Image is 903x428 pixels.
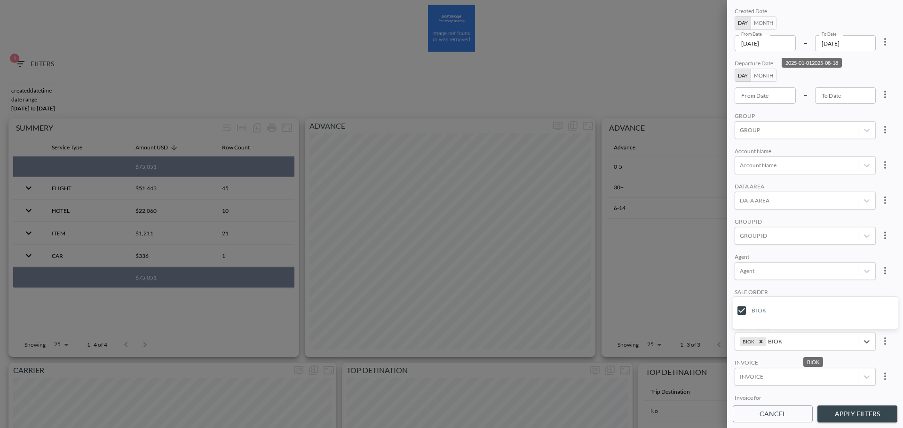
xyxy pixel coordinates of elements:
p: – [803,37,808,48]
div: DATA AREA [735,183,876,192]
div: Account Name [735,148,876,156]
input: YYYY-MM-DD [735,35,796,51]
label: To Date [822,31,837,37]
div: GROUP [735,112,876,121]
button: more [876,120,895,139]
button: more [876,296,895,315]
button: more [876,332,895,350]
div: Agent [735,253,876,262]
div: BIOK [740,337,756,346]
div: BIOK [803,357,823,367]
p: – [803,89,808,100]
input: YYYY-MM-DD [815,35,876,51]
div: Invoice for [735,394,876,403]
button: Cancel [733,405,813,423]
button: Apply Filters [817,405,897,423]
div: Departure Date [735,60,876,69]
div: INVOICE [735,359,876,368]
button: Month [751,69,776,82]
input: YYYY-MM-DD [735,87,796,103]
button: more [876,261,895,280]
button: Month [751,16,776,30]
button: more [876,191,895,210]
button: more [876,156,895,174]
button: Day [735,69,751,82]
button: more [876,85,895,104]
div: GROUP ID [735,218,876,227]
input: YYYY-MM-DD [815,87,876,103]
div: 2025-01-012025-08-18 [735,8,895,51]
div: Created Date [735,8,876,16]
div: SALE ORDER [735,288,876,297]
div: BIOK [752,306,766,315]
div: Remove BIOK [756,337,766,346]
button: more [876,32,895,51]
div: 2025-01-012025-08-18 [782,58,842,68]
div: BIOK [735,324,895,350]
button: more [876,367,895,386]
button: Day [735,16,751,30]
button: more [876,226,895,245]
label: From Date [741,31,762,37]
